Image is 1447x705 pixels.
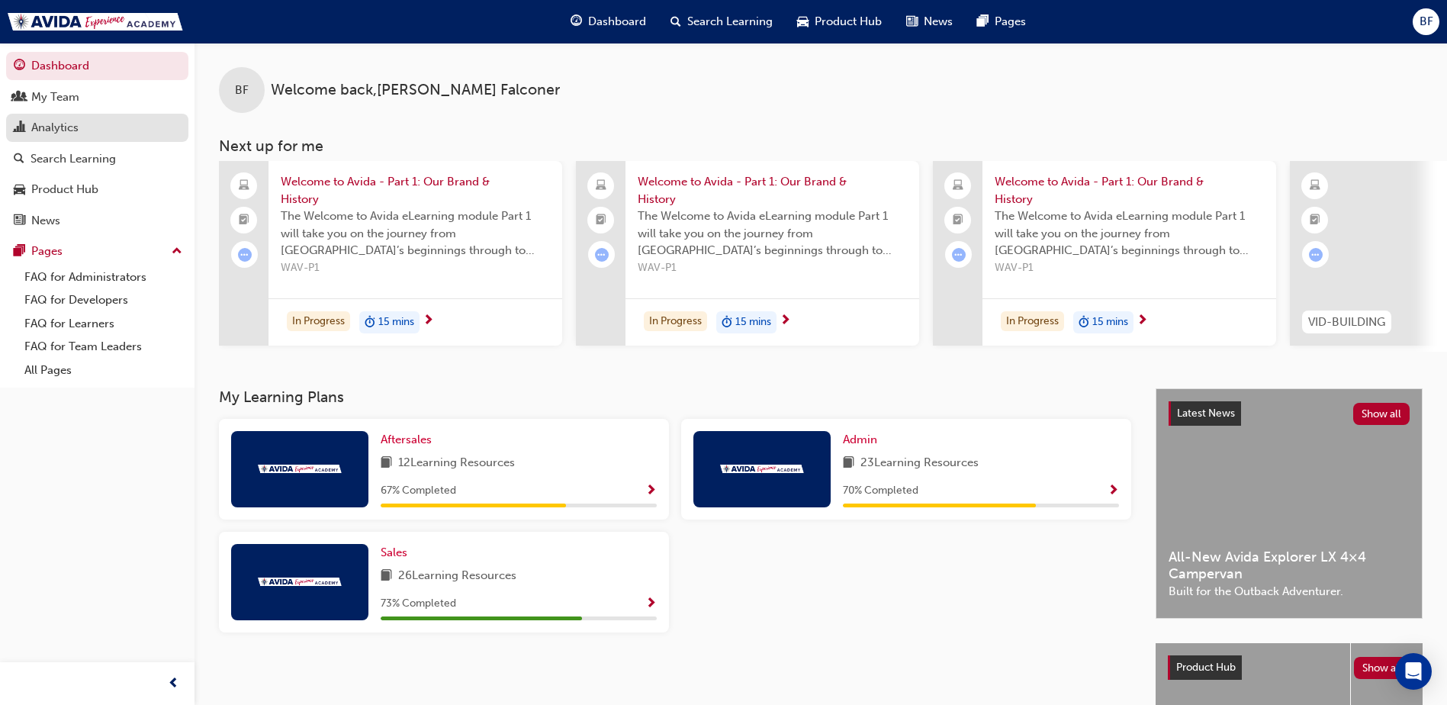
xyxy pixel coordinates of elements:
span: Sales [381,546,407,559]
span: pages-icon [977,12,989,31]
a: FAQ for Learners [18,312,188,336]
span: chart-icon [14,121,25,135]
a: FAQ for Developers [18,288,188,312]
span: All-New Avida Explorer LX 4×4 Campervan [1169,549,1410,583]
span: Welcome to Avida - Part 1: Our Brand & History [995,173,1264,208]
span: book-icon [381,567,392,586]
span: news-icon [14,214,25,228]
div: Analytics [31,119,79,137]
span: next-icon [423,314,434,328]
a: Latest NewsShow allAll-New Avida Explorer LX 4×4 CampervanBuilt for the Outback Adventurer. [1156,388,1423,619]
span: Show Progress [645,597,657,611]
button: BF [1413,8,1439,35]
a: Product HubShow all [1168,655,1410,680]
img: Trak [720,465,804,473]
div: Pages [31,243,63,260]
a: news-iconNews [894,6,965,37]
a: pages-iconPages [965,6,1038,37]
h3: Next up for me [195,137,1447,155]
button: Show all [1354,657,1411,679]
span: search-icon [14,153,24,166]
span: duration-icon [365,313,375,333]
span: Show Progress [1108,484,1119,498]
span: news-icon [906,12,918,31]
span: 26 Learning Resources [398,567,516,586]
span: Search Learning [687,13,773,31]
a: My Team [6,83,188,111]
span: BF [1420,13,1433,31]
a: Analytics [6,114,188,142]
span: The Welcome to Avida eLearning module Part 1 will take you on the journey from [GEOGRAPHIC_DATA]’... [638,208,907,259]
span: search-icon [670,12,681,31]
div: Open Intercom Messenger [1395,653,1432,690]
span: 15 mins [735,314,771,331]
a: Welcome to Avida - Part 1: Our Brand & HistoryThe Welcome to Avida eLearning module Part 1 will t... [933,161,1276,346]
span: WAV-P1 [281,259,550,277]
span: booktick-icon [1310,211,1320,230]
div: My Team [31,89,79,106]
div: In Progress [644,311,707,332]
span: car-icon [14,183,25,197]
span: Built for the Outback Adventurer. [1169,583,1410,600]
span: people-icon [14,91,25,105]
span: guage-icon [571,12,582,31]
span: WAV-P1 [995,259,1264,277]
span: VID-BUILDING [1308,314,1385,331]
span: pages-icon [14,245,25,259]
a: Latest NewsShow all [1169,401,1410,426]
span: prev-icon [168,674,179,694]
span: BF [235,82,249,99]
span: learningRecordVerb_ATTEMPT-icon [595,248,609,262]
a: car-iconProduct Hub [785,6,894,37]
span: guage-icon [14,60,25,73]
span: up-icon [172,242,182,262]
span: booktick-icon [239,211,249,230]
a: Product Hub [6,175,188,204]
a: Welcome to Avida - Part 1: Our Brand & HistoryThe Welcome to Avida eLearning module Part 1 will t... [219,161,562,346]
span: 70 % Completed [843,482,918,500]
span: car-icon [797,12,809,31]
span: Welcome back , [PERSON_NAME] Falconer [271,82,560,99]
span: booktick-icon [596,211,606,230]
a: search-iconSearch Learning [658,6,785,37]
span: duration-icon [722,313,732,333]
span: Product Hub [1176,661,1236,674]
span: learningRecordVerb_ATTEMPT-icon [1309,248,1323,262]
span: next-icon [1137,314,1148,328]
span: Latest News [1177,407,1235,420]
button: Pages [6,237,188,266]
a: Admin [843,431,883,449]
span: learningRecordVerb_ATTEMPT-icon [238,248,252,262]
span: The Welcome to Avida eLearning module Part 1 will take you on the journey from [GEOGRAPHIC_DATA]’... [995,208,1264,259]
span: 67 % Completed [381,482,456,500]
span: 12 Learning Resources [398,454,515,473]
img: Trak [258,578,342,586]
span: Product Hub [815,13,882,31]
a: Welcome to Avida - Part 1: Our Brand & HistoryThe Welcome to Avida eLearning module Part 1 will t... [576,161,919,346]
span: book-icon [381,454,392,473]
span: booktick-icon [953,211,963,230]
span: laptop-icon [596,176,606,196]
span: WAV-P1 [638,259,907,277]
span: 15 mins [1092,314,1128,331]
button: Show Progress [645,594,657,613]
span: Show Progress [645,484,657,498]
span: learningRecordVerb_ATTEMPT-icon [952,248,966,262]
span: book-icon [843,454,854,473]
span: News [924,13,953,31]
span: The Welcome to Avida eLearning module Part 1 will take you on the journey from [GEOGRAPHIC_DATA]’... [281,208,550,259]
a: FAQ for Administrators [18,266,188,289]
a: FAQ for Team Leaders [18,335,188,359]
span: duration-icon [1079,313,1089,333]
span: Welcome to Avida - Part 1: Our Brand & History [281,173,550,208]
span: Pages [995,13,1026,31]
div: In Progress [287,311,350,332]
img: Trak [8,13,183,31]
button: Show Progress [1108,481,1119,501]
div: In Progress [1001,311,1064,332]
a: Dashboard [6,52,188,80]
a: All Pages [18,359,188,382]
span: learningResourceType_ELEARNING-icon [1310,176,1320,196]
